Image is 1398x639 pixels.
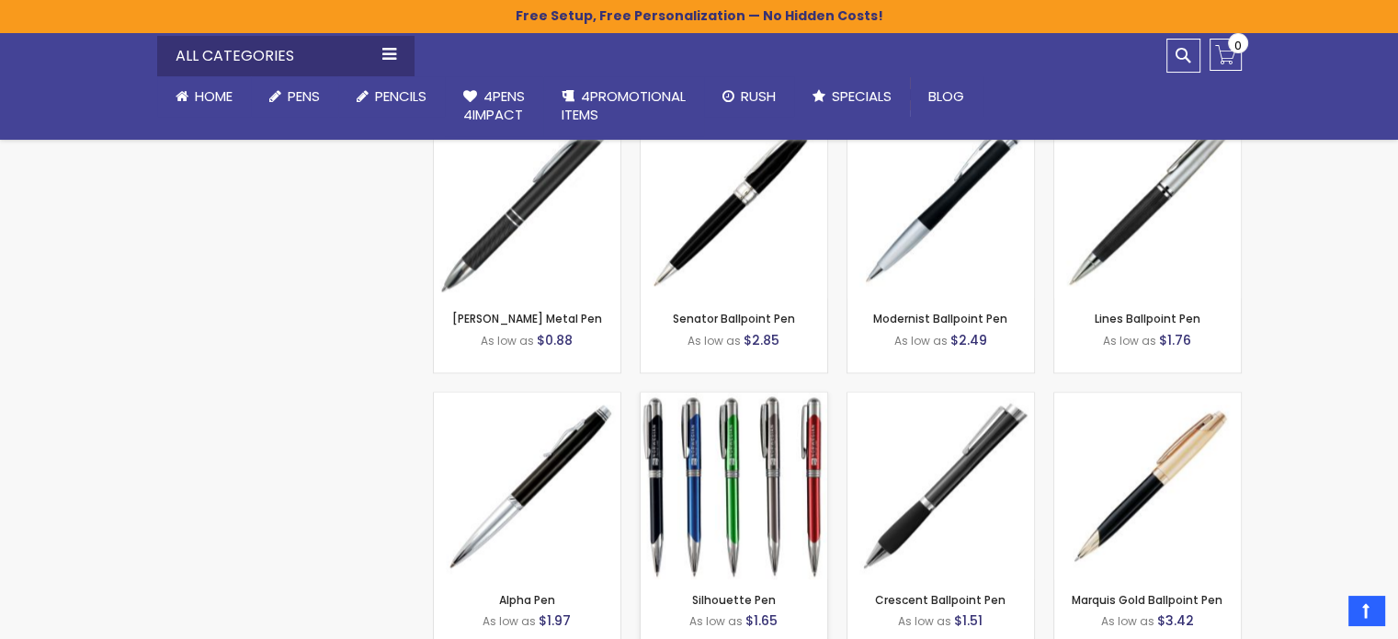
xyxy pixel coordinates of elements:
a: Silhouette Pen [692,592,776,608]
a: Crescent Ballpoint Pen-Black [847,392,1034,407]
span: Home [195,86,233,106]
span: Pens [288,86,320,106]
a: Pens [251,76,338,117]
span: $1.51 [954,611,983,630]
span: $3.42 [1157,611,1194,630]
span: Rush [741,86,776,106]
a: 0 [1210,39,1242,71]
a: 4PROMOTIONALITEMS [543,76,704,136]
img: Modernist Ballpoint Pen-Black [847,111,1034,298]
a: [PERSON_NAME] Metal Pen [452,311,602,326]
a: Alpha Pen-Black [434,392,620,407]
img: Harris Metal Pen-Black [434,111,620,298]
img: Crescent Ballpoint Pen-Black [847,393,1034,579]
a: Alpha Pen [499,592,555,608]
span: As low as [1103,333,1156,348]
span: As low as [688,333,741,348]
a: Modernist Ballpoint Pen [873,311,1007,326]
img: Alpha Pen-Black [434,393,620,579]
img: Senator Ballpoint Pen-Black [641,111,827,298]
span: $2.85 [744,331,779,349]
span: As low as [689,613,743,629]
span: 4Pens 4impact [463,86,525,124]
img: Lines Ballpoint Pen-Black [1054,111,1241,298]
span: As low as [898,613,951,629]
a: Marquis Gold Ballpoint Pen-Black [1054,392,1241,407]
iframe: Google Customer Reviews [1246,589,1398,639]
span: 0 [1234,37,1242,54]
a: Marquis Gold Ballpoint Pen [1072,592,1222,608]
a: Silhouette Pen [641,392,827,407]
a: 4Pens4impact [445,76,543,136]
span: As low as [483,613,536,629]
span: $2.49 [950,331,987,349]
span: As low as [1101,613,1154,629]
span: $1.65 [745,611,778,630]
span: Pencils [375,86,426,106]
img: Marquis Gold Ballpoint Pen-Black [1054,393,1241,579]
span: $0.88 [537,331,573,349]
span: Blog [928,86,964,106]
a: Home [157,76,251,117]
span: As low as [481,333,534,348]
a: Senator Ballpoint Pen [673,311,795,326]
img: Silhouette Pen [641,393,827,579]
span: $1.97 [539,611,571,630]
span: 4PROMOTIONAL ITEMS [562,86,686,124]
span: Specials [832,86,892,106]
a: Pencils [338,76,445,117]
a: Blog [910,76,983,117]
div: All Categories [157,36,415,76]
a: Lines Ballpoint Pen [1095,311,1200,326]
a: Specials [794,76,910,117]
a: Rush [704,76,794,117]
span: As low as [894,333,948,348]
span: $1.76 [1159,331,1191,349]
a: Crescent Ballpoint Pen [875,592,1006,608]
